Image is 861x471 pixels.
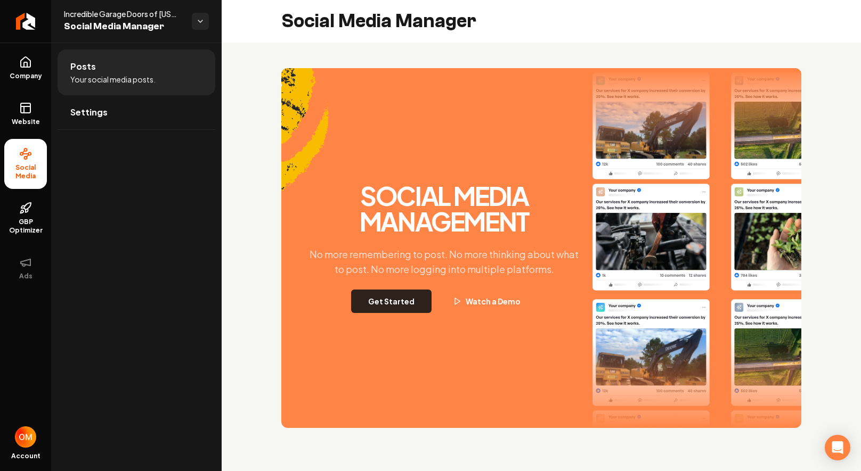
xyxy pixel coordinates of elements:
[351,290,432,313] button: Get Started
[70,74,156,85] span: Your social media posts.
[16,13,36,30] img: Rebolt Logo
[11,452,40,460] span: Account
[4,93,47,135] a: Website
[15,426,36,448] img: Omar Molai
[4,218,47,235] span: GBP Optimizer
[300,183,588,234] h2: Social Media Management
[4,247,47,289] button: Ads
[281,11,476,32] h2: Social Media Manager
[15,426,36,448] button: Open user button
[70,60,96,73] span: Posts
[825,435,850,460] div: Open Intercom Messenger
[7,118,44,126] span: Website
[4,163,47,180] span: Social Media
[5,72,46,80] span: Company
[592,72,710,290] img: Post One
[4,193,47,243] a: GBP Optimizer
[281,68,329,221] img: Accent
[4,47,47,89] a: Company
[300,247,588,277] p: No more remembering to post. No more thinking about what to post. No more logging into multiple p...
[58,95,215,129] a: Settings
[436,290,538,313] button: Watch a Demo
[15,272,37,280] span: Ads
[64,9,183,19] span: Incredible Garage Doors of [US_STATE] LLC
[64,19,183,34] span: Social Media Manager
[731,73,848,291] img: Post Two
[70,106,108,119] span: Settings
